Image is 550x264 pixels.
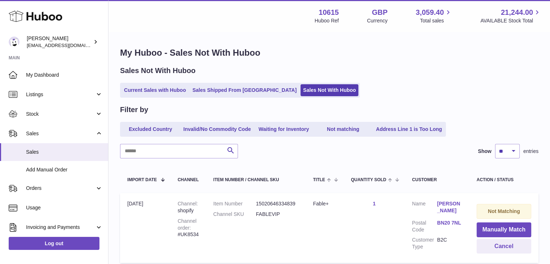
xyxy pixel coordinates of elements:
dd: B2C [437,237,462,250]
h1: My Huboo - Sales Not With Huboo [120,47,538,59]
dt: Channel SKU [213,211,256,218]
a: Invalid/No Commodity Code [181,123,253,135]
div: Currency [367,17,388,24]
div: Customer [412,178,462,182]
a: 21,244.00 AVAILABLE Stock Total [480,8,541,24]
div: Item Number / Channel SKU [213,178,299,182]
a: Sales Shipped From [GEOGRAPHIC_DATA] [190,84,299,96]
span: Usage [26,204,103,211]
span: AVAILABLE Stock Total [480,17,541,24]
span: Stock [26,111,95,118]
h2: Sales Not With Huboo [120,66,196,76]
a: Address Line 1 is Too Long [374,123,445,135]
span: My Dashboard [26,72,103,78]
a: Current Sales with Huboo [121,84,188,96]
div: Huboo Ref [315,17,339,24]
img: fulfillment@fable.com [9,37,20,47]
span: 3,059.40 [416,8,444,17]
div: shopify [178,200,199,214]
a: 3,059.40 Total sales [416,8,452,24]
a: BN20 7NL [437,220,462,226]
a: Sales Not With Huboo [300,84,358,96]
dd: 15020646334839 [256,200,299,207]
a: Waiting for Inventory [255,123,313,135]
a: Excluded Country [121,123,179,135]
span: Listings [26,91,95,98]
span: Sales [26,130,95,137]
span: entries [523,148,538,155]
div: Fable+ [313,200,337,207]
strong: GBP [372,8,387,17]
a: Not matching [314,123,372,135]
span: Title [313,178,325,182]
label: Show [478,148,491,155]
dt: Name [412,200,437,216]
span: 21,244.00 [501,8,533,17]
dt: Customer Type [412,237,437,250]
span: Add Manual Order [26,166,103,173]
div: [PERSON_NAME] [27,35,92,49]
dd: FABLEVIP [256,211,299,218]
strong: Channel order [178,218,196,231]
h2: Filter by [120,105,148,115]
button: Manually Match [477,222,531,237]
span: Sales [26,149,103,156]
span: Quantity Sold [351,178,386,182]
div: Action / Status [477,178,531,182]
button: Cancel [477,239,531,254]
strong: 10615 [319,8,339,17]
dt: Item Number [213,200,256,207]
a: Log out [9,237,99,250]
a: 1 [373,201,376,206]
a: [PERSON_NAME] [437,200,462,214]
strong: Channel [178,201,198,206]
div: #UK8534 [178,218,199,238]
span: Total sales [420,17,452,24]
td: [DATE] [120,193,170,263]
span: Import date [127,178,157,182]
dt: Postal Code [412,220,437,233]
span: Invoicing and Payments [26,224,95,231]
span: Orders [26,185,95,192]
div: Channel [178,178,199,182]
span: [EMAIL_ADDRESS][DOMAIN_NAME] [27,42,106,48]
strong: Not Matching [488,208,520,214]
